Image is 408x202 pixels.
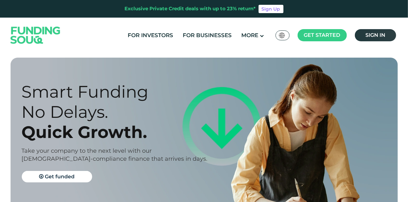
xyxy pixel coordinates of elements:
[22,122,215,142] div: Quick Growth.
[181,30,233,41] a: For Businesses
[355,29,396,41] a: Sign in
[4,19,67,52] img: Logo
[22,102,215,122] div: No Delays.
[241,32,258,38] span: More
[22,147,215,155] div: Take your company to the next level with our
[304,32,340,38] span: Get started
[126,30,175,41] a: For Investors
[125,5,256,12] div: Exclusive Private Credit deals with up to 23% return*
[45,174,75,180] span: Get funded
[22,82,215,102] div: Smart Funding
[22,155,215,163] div: [DEMOGRAPHIC_DATA]-compliance finance that arrives in days.
[365,32,385,38] span: Sign in
[259,5,284,13] a: Sign Up
[279,33,285,38] img: SA Flag
[22,171,92,182] a: Get funded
